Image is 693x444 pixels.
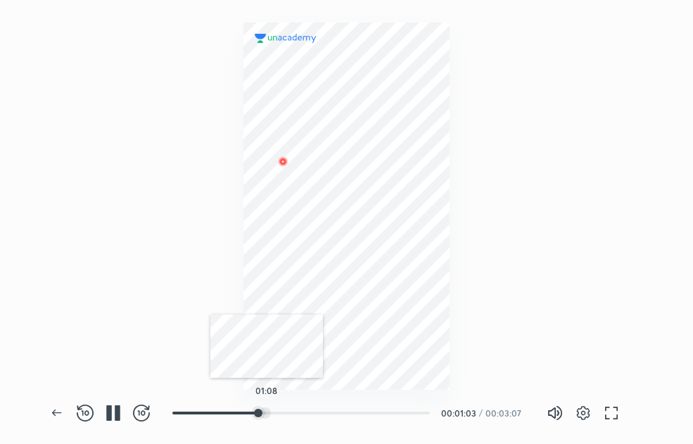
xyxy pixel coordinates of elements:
[255,386,277,395] h5: 01:08
[485,409,524,417] div: 00:03:07
[479,409,483,417] div: /
[274,153,291,170] img: wMgqJGBwKWe8AAAAABJRU5ErkJggg==
[441,409,476,417] div: 00:01:03
[255,34,317,43] img: logo.2a7e12a2.svg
